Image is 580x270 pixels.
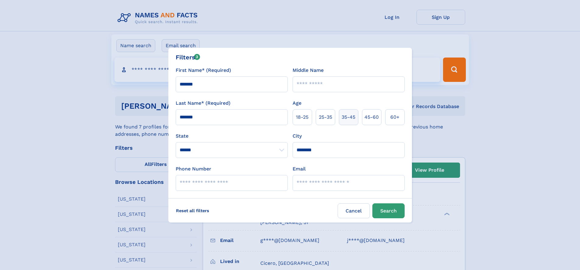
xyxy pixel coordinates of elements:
[176,165,211,173] label: Phone Number
[296,114,308,121] span: 18‑25
[176,100,230,107] label: Last Name* (Required)
[364,114,379,121] span: 45‑60
[390,114,399,121] span: 60+
[176,53,200,62] div: Filters
[293,165,306,173] label: Email
[293,67,324,74] label: Middle Name
[319,114,332,121] span: 25‑35
[176,67,231,74] label: First Name* (Required)
[293,132,302,140] label: City
[342,114,355,121] span: 35‑45
[176,132,288,140] label: State
[372,203,405,218] button: Search
[338,203,370,218] label: Cancel
[293,100,301,107] label: Age
[172,203,213,218] label: Reset all filters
